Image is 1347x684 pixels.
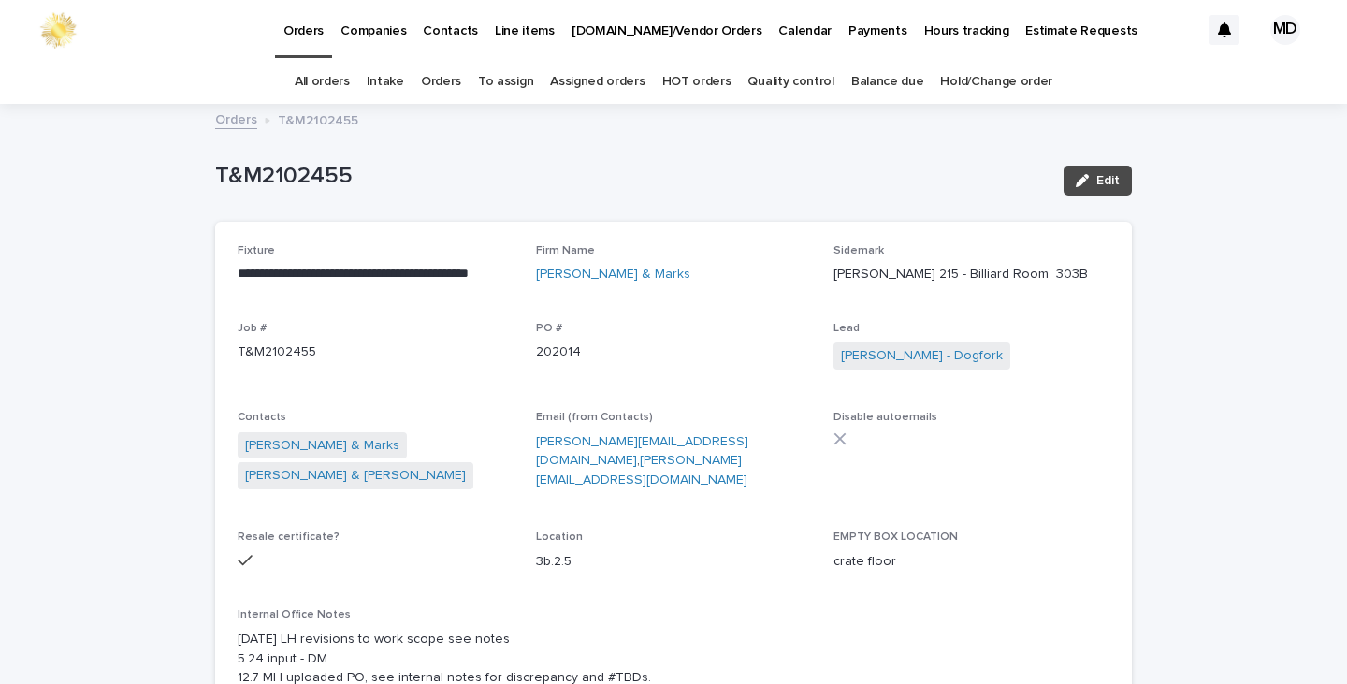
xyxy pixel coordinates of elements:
[536,552,812,572] p: 3b.2.5
[278,109,358,129] p: T&M2102455
[295,60,350,104] a: All orders
[238,609,351,620] span: Internal Office Notes
[550,60,645,104] a: Assigned orders
[662,60,731,104] a: HOT orders
[245,466,466,486] a: [PERSON_NAME] & [PERSON_NAME]
[215,163,1049,190] p: T&M2102455
[536,342,812,362] p: 202014
[833,412,937,423] span: Disable autoemails
[1270,15,1300,45] div: MD
[536,454,747,487] a: [PERSON_NAME][EMAIL_ADDRESS][DOMAIN_NAME]
[238,531,340,543] span: Resale certificate?
[536,412,653,423] span: Email (from Contacts)
[245,436,399,456] a: [PERSON_NAME] & Marks
[478,60,533,104] a: To assign
[238,342,514,362] p: T&M2102455
[536,531,583,543] span: Location
[841,346,1003,366] a: [PERSON_NAME] - Dogfork
[421,60,461,104] a: Orders
[37,11,79,49] img: 0ffKfDbyRa2Iv8hnaAqg
[536,435,748,468] a: [PERSON_NAME][EMAIL_ADDRESS][DOMAIN_NAME]
[536,245,595,256] span: Firm Name
[851,60,924,104] a: Balance due
[833,265,1109,284] p: [PERSON_NAME] 215 - Billiard Room 303B
[833,531,958,543] span: EMPTY BOX LOCATION
[238,412,286,423] span: Contacts
[1096,174,1120,187] span: Edit
[238,323,267,334] span: Job #
[536,432,812,490] p: ,
[1064,166,1132,196] button: Edit
[833,245,884,256] span: Sidemark
[215,108,257,129] a: Orders
[536,265,690,284] a: [PERSON_NAME] & Marks
[833,552,1109,572] p: crate floor
[747,60,833,104] a: Quality control
[536,323,562,334] span: PO #
[833,323,860,334] span: Lead
[238,245,275,256] span: Fixture
[940,60,1052,104] a: Hold/Change order
[367,60,404,104] a: Intake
